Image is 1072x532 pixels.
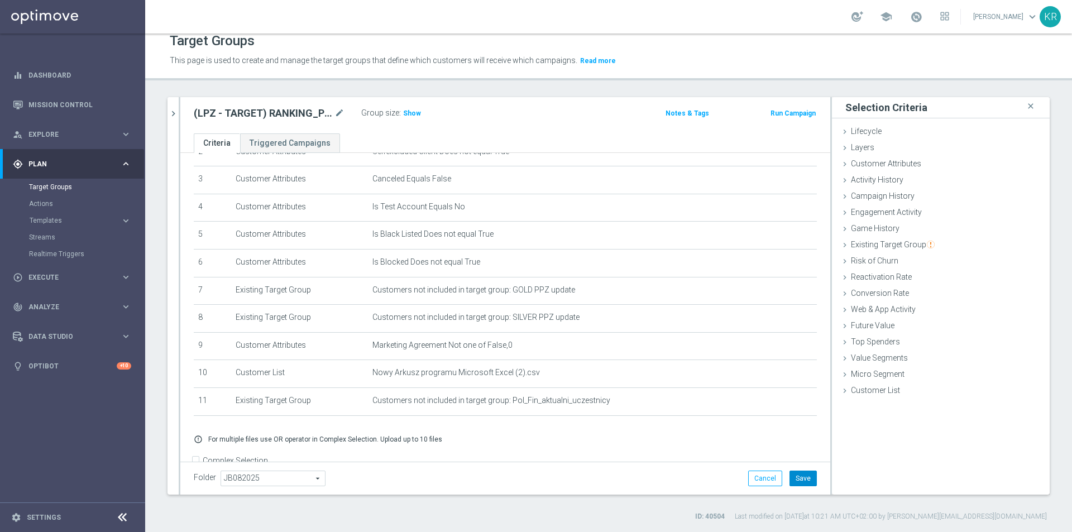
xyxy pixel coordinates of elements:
[12,273,132,282] button: play_circle_outline Execute keyboard_arrow_right
[372,368,540,377] span: Nowy Arkusz programu Microsoft Excel (2).csv
[972,8,1040,25] a: [PERSON_NAME]keyboard_arrow_down
[29,216,132,225] div: Templates keyboard_arrow_right
[121,159,131,169] i: keyboard_arrow_right
[30,217,121,224] div: Templates
[231,360,368,388] td: Customer List
[121,129,131,140] i: keyboard_arrow_right
[194,435,203,444] i: error_outline
[851,337,900,346] span: Top Spenders
[29,212,144,229] div: Templates
[28,60,131,90] a: Dashboard
[13,159,23,169] i: gps_fixed
[12,332,132,341] div: Data Studio keyboard_arrow_right
[372,313,580,322] span: Customers not included in target group: SILVER PPZ update
[372,174,451,184] span: Canceled Equals False
[194,194,231,222] td: 4
[851,191,915,200] span: Campaign History
[1026,11,1038,23] span: keyboard_arrow_down
[851,305,916,314] span: Web & App Activity
[372,341,513,350] span: Marketing Agreement Not one of False,0
[372,202,465,212] span: Is Test Account Equals No
[168,108,179,119] i: chevron_right
[231,249,368,277] td: Customer Attributes
[170,33,255,49] h1: Target Groups
[789,471,817,486] button: Save
[880,11,892,23] span: school
[231,332,368,360] td: Customer Attributes
[29,233,116,242] a: Streams
[695,512,725,521] label: ID: 40504
[13,272,23,282] i: play_circle_outline
[194,305,231,333] td: 8
[28,90,131,119] a: Mission Control
[194,277,231,305] td: 7
[29,183,116,191] a: Target Groups
[13,351,131,381] div: Optibot
[194,473,216,482] label: Folder
[12,100,132,109] button: Mission Control
[13,90,131,119] div: Mission Control
[29,246,144,262] div: Realtime Triggers
[13,332,121,342] div: Data Studio
[167,97,179,130] button: chevron_right
[231,166,368,194] td: Customer Attributes
[231,277,368,305] td: Existing Target Group
[735,512,1047,521] label: Last modified on [DATE] at 10:21 AM UTC+02:00 by [PERSON_NAME][EMAIL_ADDRESS][DOMAIN_NAME]
[851,353,908,362] span: Value Segments
[29,195,144,212] div: Actions
[29,179,144,195] div: Target Groups
[372,257,480,267] span: Is Blocked Does not equal True
[231,194,368,222] td: Customer Attributes
[851,159,921,168] span: Customer Attributes
[851,175,903,184] span: Activity History
[29,199,116,208] a: Actions
[194,166,231,194] td: 3
[12,71,132,80] button: equalizer Dashboard
[851,240,935,249] span: Existing Target Group
[28,161,121,167] span: Plan
[403,109,421,117] span: Show
[13,272,121,282] div: Execute
[13,130,121,140] div: Explore
[29,250,116,258] a: Realtime Triggers
[117,362,131,370] div: +10
[28,333,121,340] span: Data Studio
[28,131,121,138] span: Explore
[851,224,899,233] span: Game History
[851,208,922,217] span: Engagement Activity
[13,361,23,371] i: lightbulb
[1040,6,1061,27] div: KR
[372,396,610,405] span: Customers not included in target group: Pol_Fin_aktualni_uczestnicy
[851,289,909,298] span: Conversion Rate
[851,143,874,152] span: Layers
[121,272,131,282] i: keyboard_arrow_right
[208,435,442,444] p: For multiple files use OR operator in Complex Selection. Upload up to 10 files
[203,456,268,466] label: Complex Selection
[13,159,121,169] div: Plan
[194,387,231,415] td: 11
[121,215,131,226] i: keyboard_arrow_right
[579,55,617,67] button: Read more
[27,514,61,521] a: Settings
[845,101,927,114] h3: Selection Criteria
[851,256,898,265] span: Risk of Churn
[12,130,132,139] button: person_search Explore keyboard_arrow_right
[12,303,132,311] button: track_changes Analyze keyboard_arrow_right
[28,304,121,310] span: Analyze
[194,360,231,388] td: 10
[231,222,368,250] td: Customer Attributes
[30,217,109,224] span: Templates
[194,107,332,120] h2: (LPZ - TARGET) RANKING_POLFIN_12082025
[194,249,231,277] td: 6
[12,160,132,169] button: gps_fixed Plan keyboard_arrow_right
[12,362,132,371] button: lightbulb Optibot +10
[170,56,577,65] span: This page is used to create and manage the target groups that define which customers will receive...
[121,331,131,342] i: keyboard_arrow_right
[28,351,117,381] a: Optibot
[121,301,131,312] i: keyboard_arrow_right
